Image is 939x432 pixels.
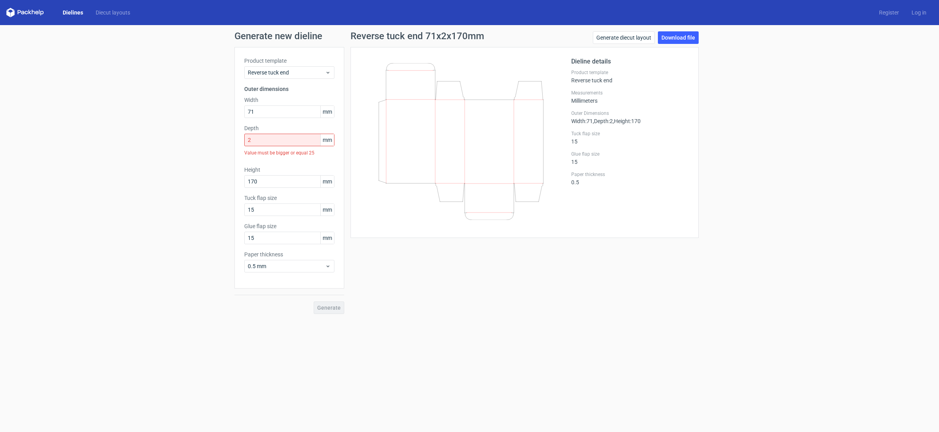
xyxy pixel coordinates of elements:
a: Diecut layouts [89,9,136,16]
div: Millimeters [571,90,689,104]
label: Product template [571,69,689,76]
label: Glue flap size [244,222,334,230]
h2: Dieline details [571,57,689,66]
label: Outer Dimensions [571,110,689,116]
label: Height [244,166,334,174]
span: Reverse tuck end [248,69,325,76]
div: 15 [571,151,689,165]
label: Depth [244,124,334,132]
h1: Reverse tuck end 71x2x170mm [351,31,484,41]
label: Measurements [571,90,689,96]
a: Dielines [56,9,89,16]
span: Width : 71 [571,118,593,124]
h1: Generate new dieline [234,31,705,41]
span: , Depth : 2 [593,118,613,124]
span: mm [320,134,334,146]
a: Register [873,9,905,16]
h3: Outer dimensions [244,85,334,93]
label: Tuck flap size [244,194,334,202]
a: Download file [658,31,699,44]
div: Value must be bigger or equal 25 [244,146,334,160]
span: mm [320,176,334,187]
a: Generate diecut layout [593,31,655,44]
span: , Height : 170 [613,118,641,124]
span: mm [320,204,334,216]
a: Log in [905,9,933,16]
label: Tuck flap size [571,131,689,137]
div: 15 [571,131,689,145]
label: Product template [244,57,334,65]
label: Width [244,96,334,104]
span: 0.5 mm [248,262,325,270]
label: Paper thickness [571,171,689,178]
label: Paper thickness [244,250,334,258]
span: mm [320,106,334,118]
div: Reverse tuck end [571,69,689,83]
div: 0.5 [571,171,689,185]
span: mm [320,232,334,244]
label: Glue flap size [571,151,689,157]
